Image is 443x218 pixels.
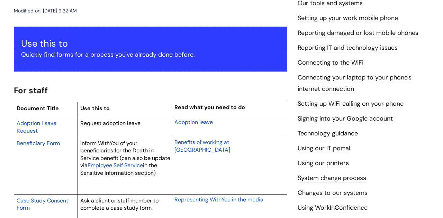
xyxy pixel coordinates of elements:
span: Adoption Leave Request [17,120,56,134]
span: Adoption leave [174,119,213,126]
span: Request adoption leave [80,120,141,127]
a: Setting up your work mobile phone [298,14,398,23]
span: Case Study Consent Form [17,197,68,212]
a: Reporting damaged or lost mobile phones [298,29,418,38]
span: Use this to [80,105,110,112]
a: Reporting IT and technology issues [298,44,398,53]
a: Connecting your laptop to your phone's internet connection [298,73,412,93]
span: Document Title [17,105,59,112]
a: Technology guidance [298,129,358,138]
span: For staff [14,85,48,96]
a: Case Study Consent Form [17,196,68,212]
div: Modified on: [DATE] 9:32 AM [14,7,77,15]
span: Ask a client or staff member to complete a case study form. [80,197,159,212]
a: Setting up WiFi calling on your phone [298,99,404,108]
a: Employee Self Service [88,161,143,169]
a: Adoption leave [174,118,213,126]
a: Representing WithYou in the media [174,195,263,203]
a: Using our printers [298,159,349,168]
span: in the Sensitive Information section) [80,162,157,177]
a: Beneficiary Form [17,139,60,147]
span: Read what you need to do [174,104,245,111]
a: Adoption Leave Request [17,119,56,135]
a: Benefits of working at [GEOGRAPHIC_DATA] [174,138,230,154]
p: Quickly find forms for a process you've already done before. [21,49,280,60]
span: Inform WithYou of your beneficiaries for the Death in Service benefit (can also be update via [80,140,170,169]
span: Beneficiary Form [17,140,60,147]
a: Using WorkInConfidence [298,203,368,212]
a: Connecting to the WiFi [298,58,363,67]
a: System change process [298,174,366,183]
a: Using our IT portal [298,144,350,153]
a: Changes to our systems [298,189,368,198]
h3: Use this to [21,38,280,49]
span: Benefits of working at [GEOGRAPHIC_DATA] [174,139,230,153]
a: Signing into your Google account [298,114,393,123]
span: Employee Self Service [88,162,143,169]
